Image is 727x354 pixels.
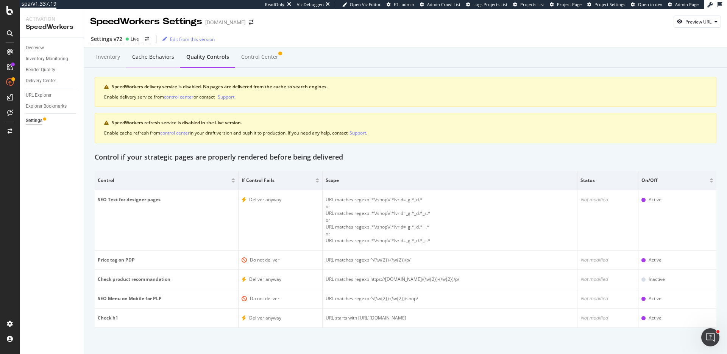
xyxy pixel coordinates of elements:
div: Deliver anyway [249,196,281,203]
a: URL Explorer [26,91,78,99]
button: Edit from this version [159,33,215,45]
div: Quality Controls [186,53,229,61]
div: SEO Menu on Mobile for PLP [98,295,235,302]
div: Do not deliver [250,295,279,302]
a: Open in dev [631,2,662,8]
button: Support [349,129,366,136]
div: SpeedWorkers Settings [90,15,202,28]
span: Project Page [557,2,582,7]
div: Inactive [649,276,665,283]
div: Not modified [580,315,635,321]
div: warning banner [95,77,716,107]
div: Control Center [241,53,278,61]
div: URL starts with [URL][DOMAIN_NAME] [326,315,574,321]
div: warning banner [95,113,716,143]
a: Overview [26,44,78,52]
div: Not modified [580,276,635,283]
iframe: Intercom live chat [701,328,719,346]
span: Project Settings [594,2,625,7]
div: Not modified [580,257,635,263]
div: URL matches regexp https://[DOMAIN_NAME]/(\w{2})-(\w{2})/p/ [326,276,574,283]
div: Viz Debugger: [297,2,324,8]
a: Inventory Monitoring [26,55,78,63]
div: or [326,217,574,230]
span: If control fails [242,177,314,184]
div: Active [649,196,661,203]
div: URL matches regexp ^/(\w{2})-(\w{2})/shop/ [326,295,574,302]
div: URL matches regexp .*\/shop\/.*lvrid=_g.*_d.*_c.* [326,237,574,244]
div: URL matches regexp .*\/shop\/.*lvrid=_g.*_d.* [326,196,574,203]
div: Check product recommandation [98,276,235,283]
a: Admin Crawl List [420,2,460,8]
span: Admin Page [675,2,699,7]
div: Enable cache refresh from in your draft version and push it to production. If you need any help, ... [104,129,707,136]
div: control center [160,130,190,136]
span: On/off [641,177,708,184]
div: Live [131,36,139,42]
div: Settings [26,117,42,125]
div: URL matches regexp .*\/shop\/.*lvrid=_g.*_d.*_i.* [326,224,574,230]
span: Admin Crawl List [427,2,460,7]
a: Open Viz Editor [342,2,381,8]
div: arrow-right-arrow-left [249,20,253,25]
div: Enable delivery service from or contact . [104,93,707,100]
div: Deliver anyway [249,276,281,283]
span: Control [98,177,229,184]
div: Active [649,257,661,263]
a: Project Page [550,2,582,8]
div: control center [164,94,193,100]
a: Render Quality [26,66,78,74]
div: Overview [26,44,44,52]
a: Logs Projects List [466,2,507,8]
div: Edit from this version [170,36,215,42]
button: Support [218,93,234,100]
div: URL matches regexp ^/(\w{2})-(\w{2})/p/ [326,257,574,263]
div: Inventory [96,53,120,61]
div: or [326,230,574,244]
a: FTL admin [387,2,414,8]
div: Support [349,130,366,136]
div: or [326,203,574,217]
span: Scope [326,177,572,184]
div: Control if your strategic pages are properly rendered before being delivered [95,152,343,162]
div: Support [218,94,234,100]
div: Activation [26,15,78,23]
div: Do not deliver [250,257,279,263]
span: FTL admin [394,2,414,7]
div: Deliver anyway [249,315,281,321]
div: Delivery Center [26,77,56,85]
div: Not modified [580,196,635,203]
div: Price tag on PDP [98,257,235,263]
div: Check h1 [98,315,235,321]
div: Render Quality [26,66,55,74]
span: Status [580,177,633,184]
div: Active [649,315,661,321]
div: SpeedWorkers [26,23,78,31]
div: Preview URL [685,19,711,25]
div: arrow-right-arrow-left [145,37,149,41]
div: SEO Text for designer pages [98,196,235,203]
a: Projects List [513,2,544,8]
div: Settings v72 [91,35,122,43]
a: Settings [26,117,78,125]
span: Projects List [520,2,544,7]
a: Admin Page [668,2,699,8]
div: URL Explorer [26,91,51,99]
button: control center [164,93,193,100]
span: Open in dev [638,2,662,7]
button: control center [160,129,190,136]
div: ReadOnly: [265,2,285,8]
button: Preview URL [674,16,721,28]
span: Open Viz Editor [350,2,381,7]
a: Project Settings [587,2,625,8]
div: Not modified [580,295,635,302]
div: [DOMAIN_NAME] [205,19,246,26]
div: URL matches regexp .*\/shop\/.*lvrid=_g.*_d.*_s.* [326,210,574,217]
div: SpeedWorkers delivery service is disabled. No pages are delivered from the cache to search engines. [112,83,707,90]
div: SpeedWorkers refresh service is disabled in the Live version. [112,119,707,126]
div: Cache behaviors [132,53,174,61]
a: Explorer Bookmarks [26,102,78,110]
div: Active [649,295,661,302]
div: Explorer Bookmarks [26,102,67,110]
div: Inventory Monitoring [26,55,68,63]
